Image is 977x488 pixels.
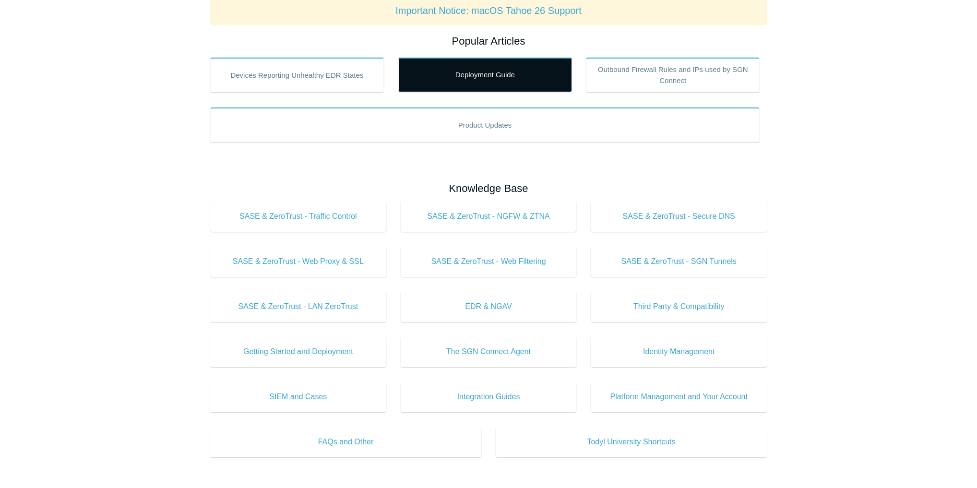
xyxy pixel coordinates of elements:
span: SASE & ZeroTrust - Secure DNS [605,211,752,222]
span: SIEM and Cases [225,391,372,403]
a: Devices Reporting Unhealthy EDR States [210,58,384,92]
span: Integration Guides [415,391,562,403]
a: The SGN Connect Agent [401,336,577,367]
a: Outbound Firewall Rules and IPs used by SGN Connect [586,58,760,92]
span: Platform Management and Your Account [605,391,752,403]
span: SASE & ZeroTrust - NGFW & ZTNA [415,211,562,222]
a: Todyl University Shortcuts [496,427,767,457]
a: SASE & ZeroTrust - Web Filtering [401,246,577,277]
a: Important Notice: macOS Tahoe 26 Support [395,5,582,16]
span: Getting Started and Deployment [225,346,372,357]
a: SIEM and Cases [210,381,386,412]
span: SASE & ZeroTrust - Web Proxy & SSL [225,256,372,267]
a: Product Updates [210,107,760,142]
span: SASE & ZeroTrust - Web Filtering [415,256,562,267]
span: SASE & ZeroTrust - SGN Tunnels [605,256,752,267]
a: SASE & ZeroTrust - SGN Tunnels [591,246,767,277]
span: Identity Management [605,346,752,357]
a: Getting Started and Deployment [210,336,386,367]
a: Integration Guides [401,381,577,412]
h2: Knowledge Base [210,180,767,196]
a: SASE & ZeroTrust - LAN ZeroTrust [210,291,386,322]
a: Third Party & Compatibility [591,291,767,322]
span: EDR & NGAV [415,301,562,312]
span: SASE & ZeroTrust - LAN ZeroTrust [225,301,372,312]
span: The SGN Connect Agent [415,346,562,357]
a: FAQs and Other [210,427,481,457]
a: Platform Management and Your Account [591,381,767,412]
span: FAQs and Other [225,436,467,448]
h2: Popular Articles [210,33,767,49]
span: Todyl University Shortcuts [510,436,752,448]
a: EDR & NGAV [401,291,577,322]
a: SASE & ZeroTrust - Secure DNS [591,201,767,232]
span: Third Party & Compatibility [605,301,752,312]
span: SASE & ZeroTrust - Traffic Control [225,211,372,222]
a: Deployment Guide [398,58,572,92]
a: SASE & ZeroTrust - Web Proxy & SSL [210,246,386,277]
a: SASE & ZeroTrust - NGFW & ZTNA [401,201,577,232]
a: SASE & ZeroTrust - Traffic Control [210,201,386,232]
a: Identity Management [591,336,767,367]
